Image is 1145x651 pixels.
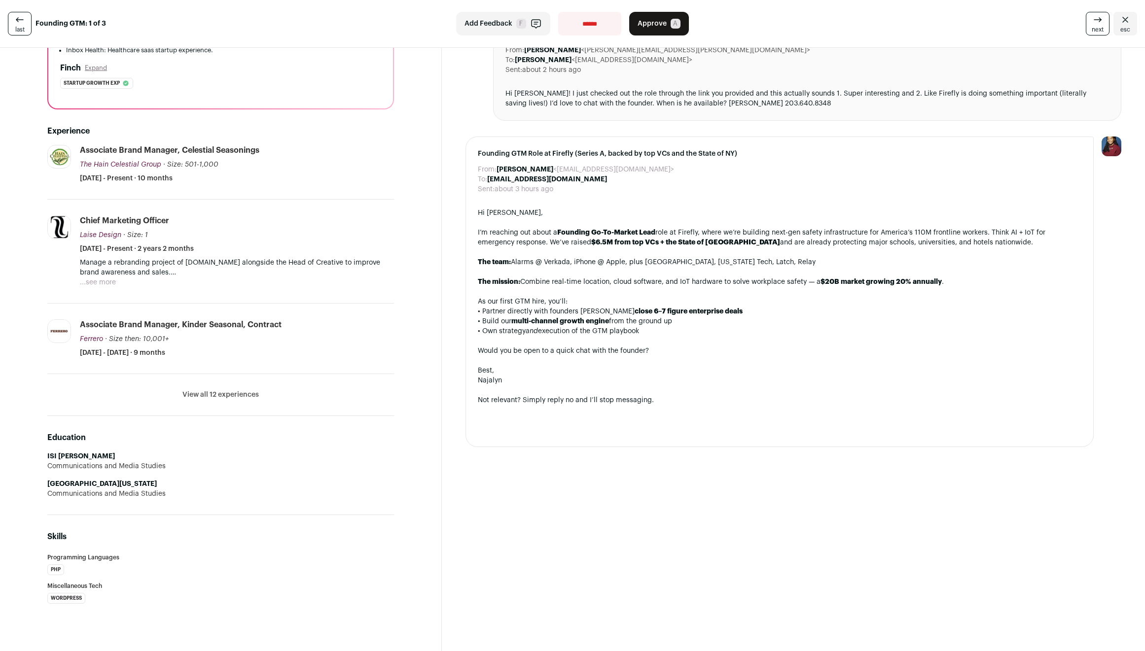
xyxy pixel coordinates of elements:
button: ...see more [80,277,116,287]
span: next [1092,26,1104,34]
strong: [GEOGRAPHIC_DATA][US_STATE] [47,480,157,487]
div: Associate Brand Manager, Kinder Seasonal, Contract [80,319,282,330]
a: last [8,12,32,35]
h2: Skills [47,531,394,543]
strong: ISI [PERSON_NAME] [47,453,115,460]
dd: <[EMAIL_ADDRESS][DOMAIN_NAME]> [515,55,692,65]
strong: $6.5M from top VCs + the State of [GEOGRAPHIC_DATA] [591,239,780,246]
span: [DATE] - Present · 2 years 2 months [80,244,194,254]
span: [DATE] - Present · 10 months [80,173,173,183]
dt: From: [505,45,524,55]
dt: Sent: [478,184,495,194]
span: The Hain Celestial Group [80,161,161,168]
strong: close 6–7 figure enterprise deals [635,308,743,315]
div: Would you be open to a quick chat with the founder? [478,346,1081,356]
dd: <[PERSON_NAME][EMAIL_ADDRESS][PERSON_NAME][DOMAIN_NAME]> [524,45,810,55]
div: Alarms @ Verkada, iPhone @ Apple, plus [GEOGRAPHIC_DATA], [US_STATE] Tech, Latch, Relay [478,257,1081,267]
span: · Size: 1 [123,232,148,239]
span: [DATE] - [DATE] · 9 months [80,348,165,358]
span: last [15,26,25,34]
div: • Partner directly with founders [PERSON_NAME] [478,307,1081,316]
button: Add Feedback F [456,12,550,35]
a: Founding Go-To-Market Lead [557,229,655,236]
span: Add Feedback [465,19,512,29]
dt: Sent: [505,65,522,75]
h3: Programming Languages [47,554,394,560]
span: Laise Design [80,232,121,239]
button: Approve A [629,12,689,35]
b: [PERSON_NAME] [497,166,553,173]
span: esc [1120,26,1130,34]
div: Hi [PERSON_NAME], [478,208,1081,218]
span: Ferrero [80,336,103,343]
button: View all 12 experiences [182,390,259,400]
div: Associate Brand Manager, Celestial Seasonings [80,145,259,156]
span: Founding GTM Role at Firefly (Series A, backed by top VCs and the State of NY) [478,149,1081,159]
strong: multi-channel growth engine [511,318,609,325]
div: Chief Marketing Officer [80,215,169,226]
div: Hi [PERSON_NAME]! I just checked out the role through the link you provided and this actually sou... [505,89,1109,108]
dt: From: [478,165,497,174]
div: As our first GTM hire, you’ll: [478,297,1081,307]
li: PHP [47,564,64,575]
div: • Build our from the ground up [478,316,1081,326]
dd: about 3 hours ago [495,184,553,194]
strong: $20B market growing 20% annually [821,278,942,285]
div: Combine real-time location, cloud software, and IoT hardware to solve workplace safety — a . [478,277,1081,287]
b: [PERSON_NAME] [524,47,581,54]
button: Expand [85,64,107,72]
div: Communications and Media Studies [47,461,394,471]
span: · Size then: 10,001+ [105,336,169,343]
a: next [1086,12,1109,35]
b: [PERSON_NAME] [515,57,572,64]
span: A [671,19,680,29]
h2: Finch [60,62,81,74]
a: Close [1113,12,1137,35]
strong: The mission: [478,278,520,285]
dt: To: [478,174,487,184]
strong: Founding GTM: 1 of 3 [36,19,106,29]
div: Best, [478,366,1081,376]
dd: about 2 hours ago [522,65,581,75]
img: ba2aa3e19b6188f107e11fbc0a48d09ec36aae779d7e8316779faec11989fb4a.jpg [48,146,71,167]
span: Startup growth exp [64,78,120,88]
li: Inbox Health: Healthcare saas startup experience. [66,46,381,54]
div: Najalyn [478,376,1081,385]
b: [EMAIL_ADDRESS][DOMAIN_NAME] [487,176,607,183]
span: F [516,19,526,29]
dd: <[EMAIL_ADDRESS][DOMAIN_NAME]> [497,165,674,174]
div: Communications and Media Studies [47,489,394,499]
p: Manage a rebranding project of [DOMAIN_NAME] alongside the Head of Creative to improve brand awar... [80,258,394,277]
div: • Own strategy execution of the GTM playbook [478,326,1081,336]
img: 6129a445e2dde1e0f1717b1b85895540fa0192ee0d709908894f4994d53419b7.jpg [48,216,71,239]
h3: Miscellaneous Tech [47,583,394,589]
li: WordPress [47,593,85,604]
span: · Size: 501-1,000 [163,161,218,168]
img: 10010497-medium_jpg [1102,137,1121,156]
em: and [526,328,538,335]
h2: Education [47,432,394,444]
h2: Experience [47,125,394,137]
div: I’m reaching out about a role at Firefly, where we’re building next-gen safety infrastructure for... [478,228,1081,247]
span: Approve [638,19,667,29]
strong: The team: [478,259,511,266]
div: Not relevant? Simply reply no and I’ll stop messaging. [478,395,1081,405]
dt: To: [505,55,515,65]
img: 389d84b4454a82318c74ca6a0fc4c7bad4318f38c4da0b499af75a6737decd4d.jpg [48,320,71,343]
